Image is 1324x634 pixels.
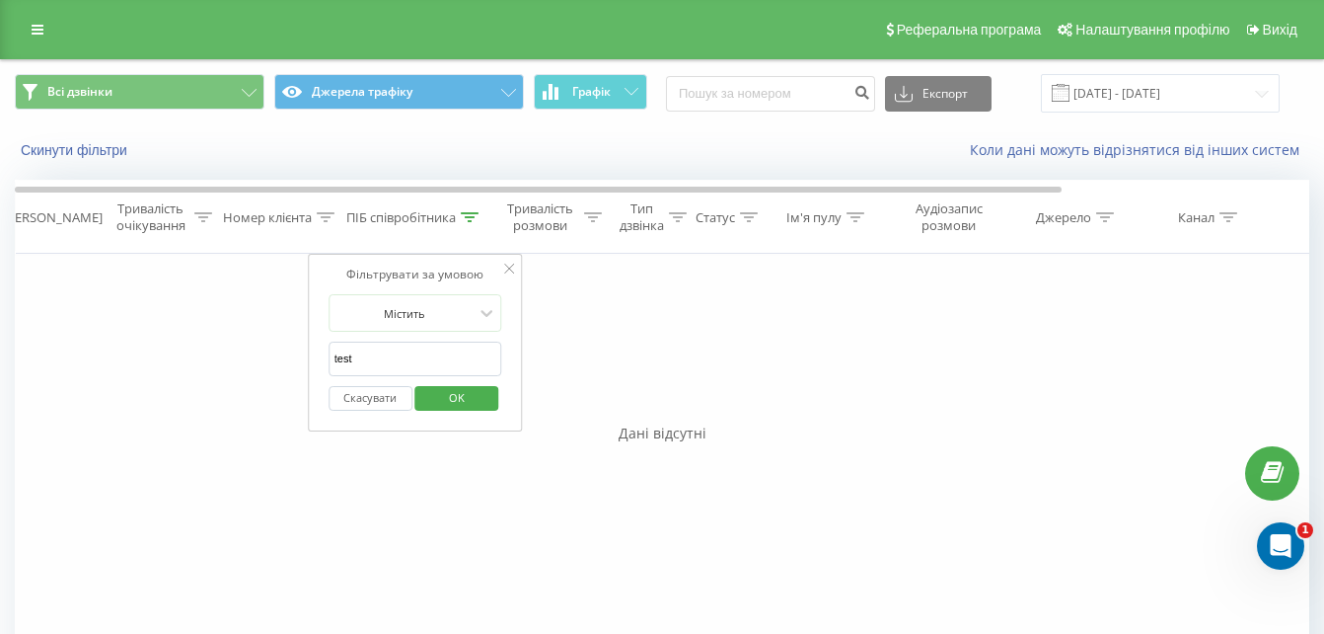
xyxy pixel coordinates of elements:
[274,74,524,110] button: Джерела трафіку
[1036,209,1091,226] div: Джерело
[696,209,735,226] div: Статус
[329,265,502,284] div: Фільтрувати за умовою
[47,84,112,100] span: Всі дзвінки
[1263,22,1297,38] span: Вихід
[1178,209,1214,226] div: Канал
[329,386,412,411] button: Скасувати
[1257,522,1304,570] iframe: Intercom live chat
[1297,522,1313,538] span: 1
[15,74,264,110] button: Всі дзвінки
[666,76,875,112] input: Пошук за номером
[885,76,992,112] button: Експорт
[1075,22,1229,38] span: Налаштування профілю
[572,85,611,99] span: Графік
[329,342,502,376] input: Введіть значення
[223,209,312,226] div: Номер клієнта
[346,209,456,226] div: ПІБ співробітника
[429,382,484,413] span: OK
[534,74,647,110] button: Графік
[786,209,842,226] div: Ім'я пулу
[501,200,579,234] div: Тривалість розмови
[897,22,1042,38] span: Реферальна програма
[901,200,996,234] div: Аудіозапис розмови
[15,424,1309,443] div: Дані відсутні
[620,200,664,234] div: Тип дзвінка
[3,209,103,226] div: [PERSON_NAME]
[970,140,1309,159] a: Коли дані можуть відрізнятися вiд інших систем
[415,386,499,411] button: OK
[111,200,189,234] div: Тривалість очікування
[15,141,137,159] button: Скинути фільтри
